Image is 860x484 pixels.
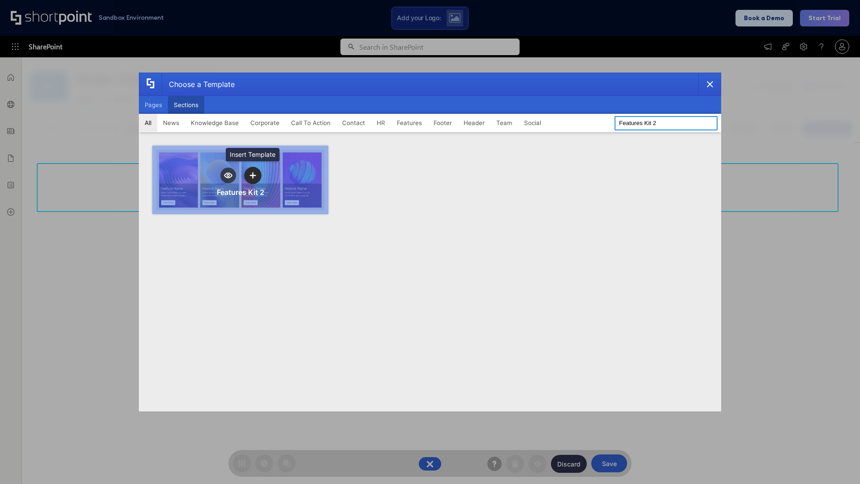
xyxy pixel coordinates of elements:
[490,114,518,132] button: Team
[245,114,285,132] button: Corporate
[185,114,245,132] button: Knowledge Base
[168,96,204,114] button: Sections
[428,114,458,132] button: Footer
[139,73,721,411] div: template selector
[336,114,371,132] button: Contact
[217,188,264,197] div: Features Kit 2
[518,114,547,132] button: Social
[371,114,391,132] button: HR
[391,114,428,132] button: Features
[139,114,157,132] button: All
[285,114,336,132] button: Call To Action
[139,96,168,114] button: Pages
[615,116,718,130] input: Search
[815,441,860,484] iframe: Chat Widget
[157,114,185,132] button: News
[162,73,235,95] div: Choose a Template
[458,114,490,132] button: Header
